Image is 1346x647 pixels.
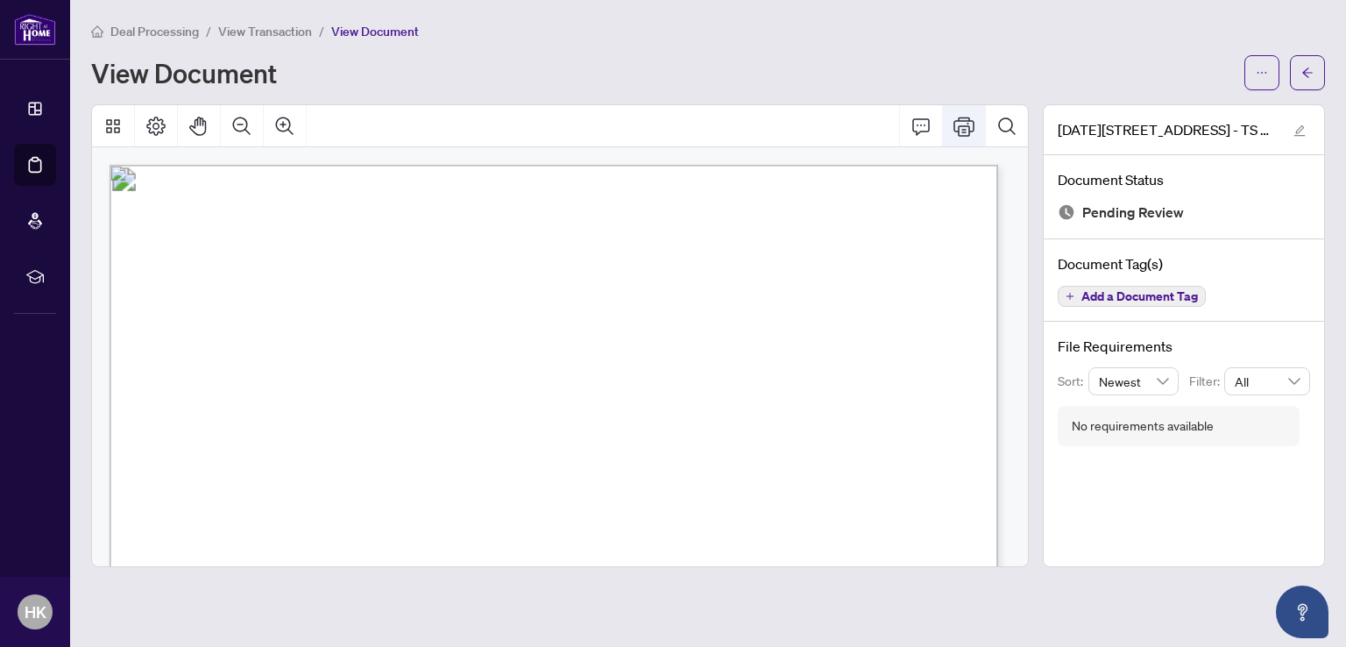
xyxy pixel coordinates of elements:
[331,24,419,39] span: View Document
[1058,372,1088,391] p: Sort:
[14,13,56,46] img: logo
[1081,290,1198,302] span: Add a Document Tag
[1099,368,1169,395] span: Newest
[91,59,277,87] h1: View Document
[1082,201,1184,224] span: Pending Review
[1058,169,1310,190] h4: Document Status
[25,600,46,624] span: HK
[1293,124,1306,137] span: edit
[110,24,199,39] span: Deal Processing
[1058,286,1206,307] button: Add a Document Tag
[1058,119,1277,140] span: [DATE][STREET_ADDRESS] - TS TO BE REVIEWED.pdf
[218,24,312,39] span: View Transaction
[1189,372,1224,391] p: Filter:
[1058,253,1310,274] h4: Document Tag(s)
[1072,416,1214,436] div: No requirements available
[1276,586,1328,638] button: Open asap
[1301,67,1314,79] span: arrow-left
[1058,203,1075,221] img: Document Status
[319,21,324,41] li: /
[1256,67,1268,79] span: ellipsis
[91,25,103,38] span: home
[1066,292,1074,301] span: plus
[1235,368,1300,395] span: All
[206,21,211,41] li: /
[1058,336,1310,357] h4: File Requirements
